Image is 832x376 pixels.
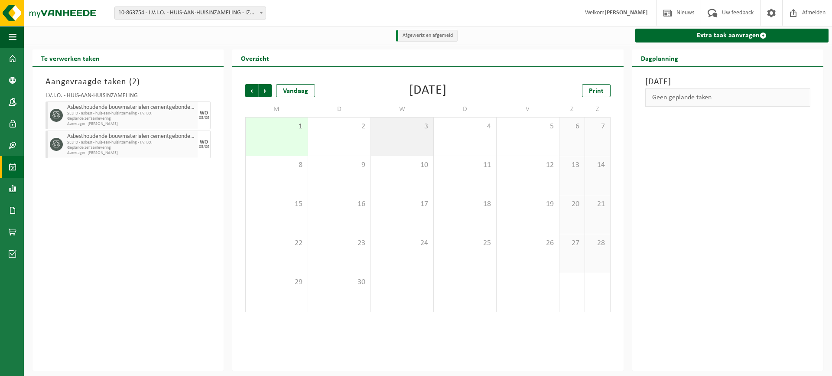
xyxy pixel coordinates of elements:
span: Vorige [245,84,258,97]
div: Geen geplande taken [645,88,810,107]
div: 03/09 [199,145,209,149]
h3: [DATE] [645,75,810,88]
span: 10 [375,160,429,170]
span: SELFD - asbest - huis-aan-huisinzameling - I.V.I.O. [67,140,195,145]
span: 3 [375,122,429,131]
span: 6 [564,122,580,131]
td: M [245,101,308,117]
span: Aanvrager: [PERSON_NAME] [67,150,195,156]
span: 17 [375,199,429,209]
span: Asbesthoudende bouwmaterialen cementgebonden (hechtgebonden) [67,104,195,111]
span: Asbesthoudende bouwmaterialen cementgebonden (hechtgebonden) [67,133,195,140]
h3: Aangevraagde taken ( ) [45,75,211,88]
h2: Te verwerken taken [32,49,108,66]
span: Volgende [259,84,272,97]
span: 28 [589,239,606,248]
span: 4 [438,122,492,131]
span: 15 [250,199,303,209]
div: Vandaag [276,84,315,97]
span: 5 [501,122,555,131]
span: 1 [250,122,303,131]
span: 11 [438,160,492,170]
span: 2 [312,122,366,131]
div: I.V.I.O. - HUIS-AAN-HUISINZAMELING [45,93,211,101]
span: 18 [438,199,492,209]
span: Geplande zelfaanlevering [67,116,195,121]
span: SELFD - asbest - huis-aan-huisinzameling - I.V.I.O. [67,111,195,116]
td: Z [559,101,585,117]
h2: Dagplanning [632,49,687,66]
span: 7 [589,122,606,131]
span: Aanvrager: [PERSON_NAME] [67,121,195,127]
span: 21 [589,199,606,209]
td: W [371,101,434,117]
span: 10-863754 - I.V.I.O. - HUIS-AAN-HUISINZAMELING - IZEGEM [114,7,266,20]
span: 29 [250,278,303,287]
td: Z [585,101,611,117]
span: 12 [501,160,555,170]
strong: [PERSON_NAME] [604,10,648,16]
span: Print [589,88,604,95]
td: V [497,101,559,117]
span: 24 [375,239,429,248]
span: 30 [312,278,366,287]
span: 20 [564,199,580,209]
div: 03/09 [199,116,209,120]
span: 13 [564,160,580,170]
td: D [434,101,497,117]
span: 14 [589,160,606,170]
span: 16 [312,199,366,209]
span: 8 [250,160,303,170]
span: 10-863754 - I.V.I.O. - HUIS-AAN-HUISINZAMELING - IZEGEM [115,7,266,19]
span: 26 [501,239,555,248]
a: Extra taak aanvragen [635,29,829,43]
span: 2 [132,78,137,86]
h2: Overzicht [232,49,278,66]
span: 25 [438,239,492,248]
span: 9 [312,160,366,170]
span: 27 [564,239,580,248]
td: D [308,101,371,117]
div: WO [200,111,208,116]
span: 19 [501,199,555,209]
span: Geplande zelfaanlevering [67,145,195,150]
span: 22 [250,239,303,248]
li: Afgewerkt en afgemeld [396,30,458,42]
div: WO [200,140,208,145]
span: 23 [312,239,366,248]
a: Print [582,84,611,97]
div: [DATE] [409,84,447,97]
